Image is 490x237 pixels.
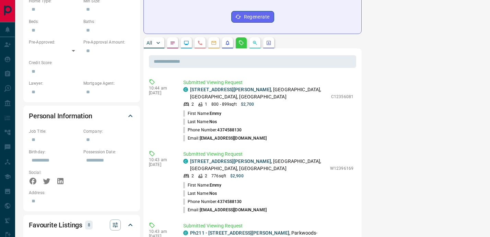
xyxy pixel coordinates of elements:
p: W12396169 [330,165,353,171]
div: Personal Information [29,108,135,124]
p: 10:43 am [149,157,173,162]
p: [DATE] [149,91,173,95]
span: [EMAIL_ADDRESS][DOMAIN_NAME] [200,208,267,212]
svg: Requests [238,40,244,46]
p: Pre-Approval Amount: [83,39,135,45]
p: 800 - 899 sqft [211,101,236,107]
p: 776 sqft [211,173,226,179]
p: All [147,40,152,45]
p: Phone Number: [183,127,242,133]
p: 8 [87,221,91,229]
p: 2 [191,101,194,107]
svg: Lead Browsing Activity [184,40,189,46]
p: , [GEOGRAPHIC_DATA], [GEOGRAPHIC_DATA], [GEOGRAPHIC_DATA] [190,86,328,100]
p: Birthday: [29,149,80,155]
p: 1 [205,101,207,107]
p: [DATE] [149,162,173,167]
span: Emmy [210,183,221,188]
p: $2,700 [241,101,254,107]
p: First Name: [183,182,221,188]
p: Email: [183,135,267,141]
p: 10:44 am [149,86,173,91]
p: Last Name: [183,190,217,197]
h2: Favourite Listings [29,220,82,230]
p: , [GEOGRAPHIC_DATA], [GEOGRAPHIC_DATA], [GEOGRAPHIC_DATA] [190,158,327,172]
p: $2,900 [230,173,244,179]
span: 4374588130 [217,199,242,204]
svg: Notes [170,40,175,46]
div: condos.ca [183,87,188,92]
span: Nos [209,119,217,124]
p: Last Name: [183,119,217,125]
a: [STREET_ADDRESS][PERSON_NAME] [190,87,271,92]
span: 4374588130 [217,128,242,132]
p: C12356081 [331,94,353,100]
p: Baths: [83,19,135,25]
p: Address: [29,190,135,196]
p: Submitted Viewing Request [183,79,353,86]
div: Favourite Listings8 [29,217,135,233]
p: Email: [183,207,267,213]
svg: Calls [197,40,203,46]
p: Phone Number: [183,199,242,205]
a: [STREET_ADDRESS][PERSON_NAME] [190,158,271,164]
svg: Emails [211,40,217,46]
p: Social: [29,169,80,176]
a: Ph211 - [STREET_ADDRESS][PERSON_NAME] [190,230,289,236]
p: Company: [83,128,135,134]
p: Pre-Approved: [29,39,80,45]
p: 2 [205,173,207,179]
svg: Agent Actions [266,40,271,46]
p: Beds: [29,19,80,25]
div: condos.ca [183,159,188,164]
svg: Opportunities [252,40,258,46]
p: 2 [191,173,194,179]
p: Lawyer: [29,80,80,86]
p: Mortgage Agent: [83,80,135,86]
span: Nos [209,191,217,196]
p: Submitted Viewing Request [183,222,353,229]
h2: Personal Information [29,110,92,121]
button: Regenerate [231,11,274,23]
div: condos.ca [183,230,188,235]
span: Emmy [210,111,221,116]
p: Submitted Viewing Request [183,151,353,158]
svg: Listing Alerts [225,40,230,46]
p: First Name: [183,110,221,117]
p: Possession Date: [83,149,135,155]
p: 10:43 am [149,229,173,234]
p: Job Title: [29,128,80,134]
span: [EMAIL_ADDRESS][DOMAIN_NAME] [200,136,267,141]
p: Credit Score: [29,60,135,66]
